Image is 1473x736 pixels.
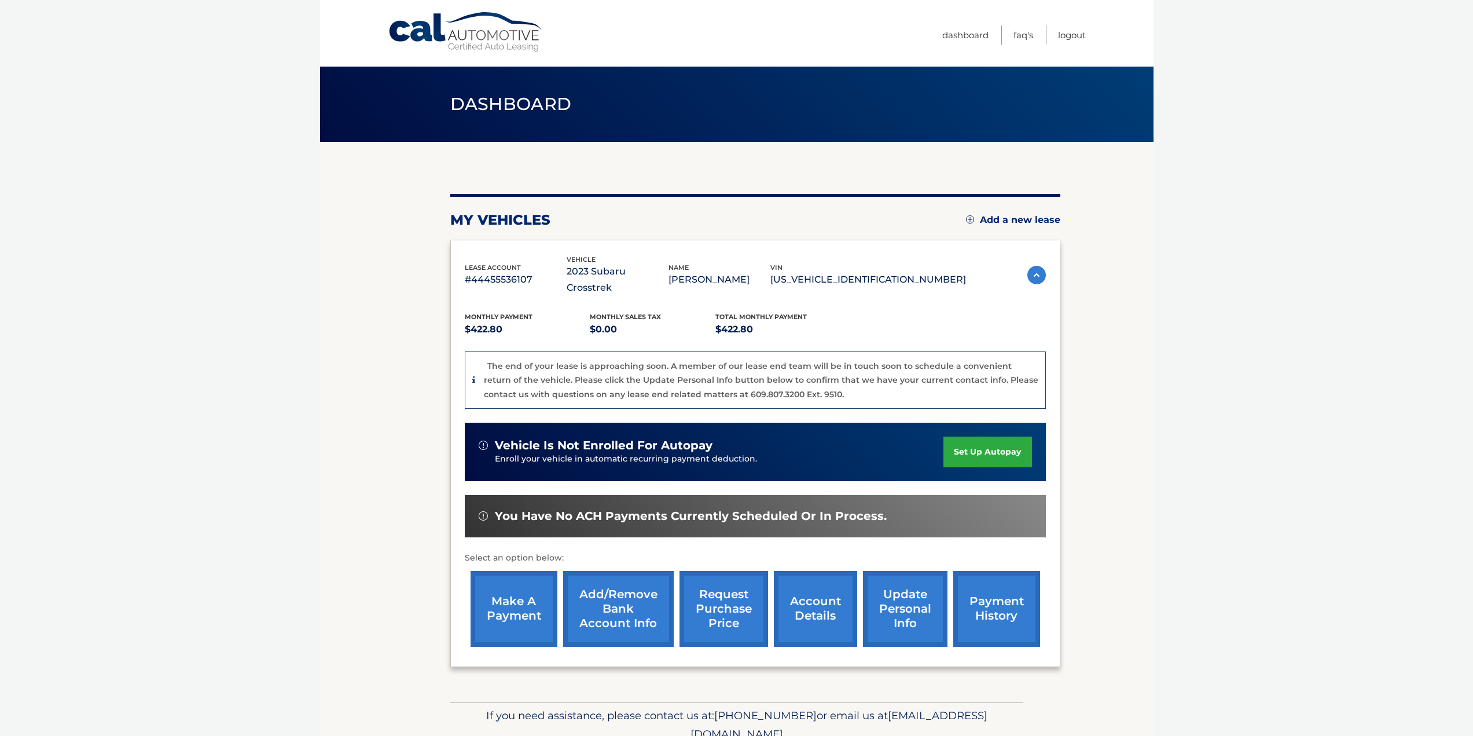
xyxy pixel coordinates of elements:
a: request purchase price [679,571,768,647]
h2: my vehicles [450,211,550,229]
span: [PHONE_NUMBER] [714,709,817,722]
p: Select an option below: [465,551,1046,565]
a: FAQ's [1013,25,1033,45]
span: vehicle [567,255,596,263]
p: $0.00 [590,321,715,338]
span: Monthly sales Tax [590,313,661,321]
a: Dashboard [942,25,989,45]
span: vin [770,263,783,272]
a: Logout [1058,25,1086,45]
span: You have no ACH payments currently scheduled or in process. [495,509,887,523]
img: accordion-active.svg [1027,266,1046,284]
span: Monthly Payment [465,313,532,321]
span: vehicle is not enrolled for autopay [495,438,712,453]
span: lease account [465,263,521,272]
a: make a payment [471,571,557,647]
img: add.svg [966,215,974,224]
a: payment history [953,571,1040,647]
p: 2023 Subaru Crosstrek [567,263,668,296]
span: Total Monthly Payment [715,313,807,321]
p: #44455536107 [465,272,567,288]
a: update personal info [863,571,947,647]
p: $422.80 [465,321,590,338]
a: Add a new lease [966,214,1060,226]
p: The end of your lease is approaching soon. A member of our lease end team will be in touch soon t... [484,361,1038,400]
a: Add/Remove bank account info [563,571,674,647]
img: alert-white.svg [479,511,488,521]
a: account details [774,571,857,647]
p: Enroll your vehicle in automatic recurring payment deduction. [495,453,944,466]
p: [PERSON_NAME] [668,272,770,288]
a: Cal Automotive [388,12,544,53]
span: name [668,263,689,272]
span: Dashboard [450,93,572,115]
img: alert-white.svg [479,441,488,450]
a: set up autopay [943,437,1031,467]
p: $422.80 [715,321,841,338]
p: [US_VEHICLE_IDENTIFICATION_NUMBER] [770,272,966,288]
